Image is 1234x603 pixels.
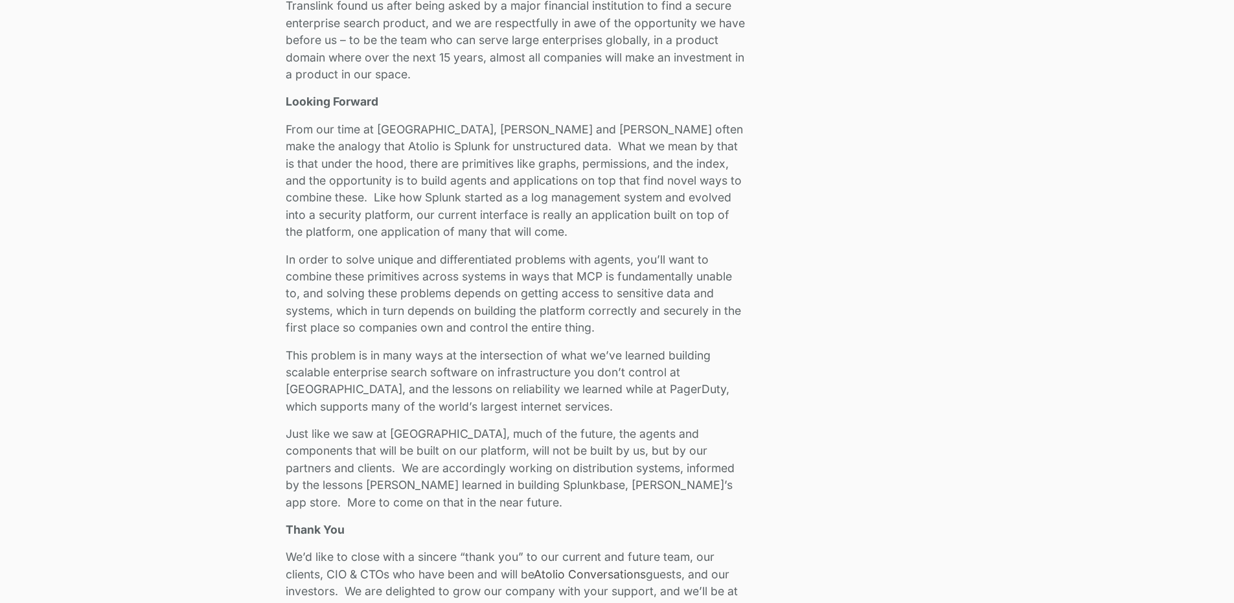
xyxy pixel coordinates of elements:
[1169,541,1234,603] iframe: Chat Widget
[286,121,748,241] p: From our time at [GEOGRAPHIC_DATA], [PERSON_NAME] and [PERSON_NAME] often make the analogy that A...
[286,426,748,511] p: Just like we saw at [GEOGRAPHIC_DATA], much of the future, the agents and components that will be...
[286,95,378,108] strong: Looking Forward
[286,251,748,337] p: In order to solve unique and differentiated problems with agents, you’ll want to combine these pr...
[534,567,646,581] a: Atolio Conversations
[286,523,345,536] strong: Thank You
[286,347,748,416] p: This problem is in many ways at the intersection of what we’ve learned building scalable enterpri...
